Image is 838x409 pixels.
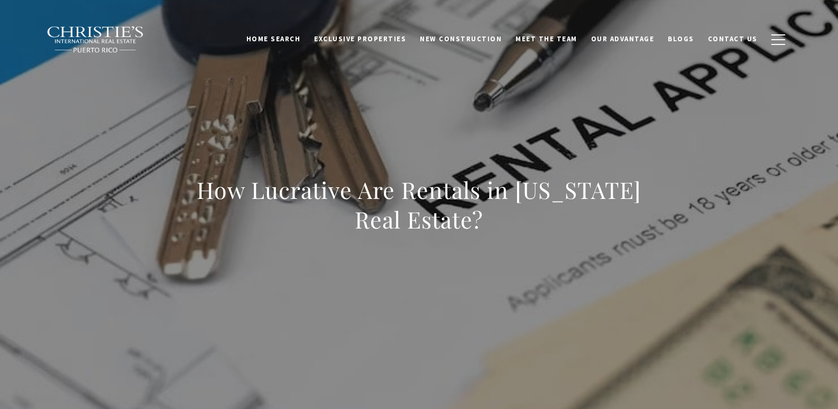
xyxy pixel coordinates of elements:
a: New Construction [413,29,509,49]
span: Blogs [668,34,694,43]
span: Contact Us [708,34,758,43]
a: Meet the Team [509,29,584,49]
a: Blogs [661,29,701,49]
span: Our Advantage [591,34,655,43]
a: Home Search [240,29,308,49]
span: New Construction [420,34,502,43]
a: Exclusive Properties [307,29,413,49]
span: Exclusive Properties [314,34,406,43]
h1: How Lucrative Are Rentals in [US_STATE] Real Estate? [186,175,652,234]
img: Christie's International Real Estate black text logo [47,26,145,53]
a: Our Advantage [584,29,661,49]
